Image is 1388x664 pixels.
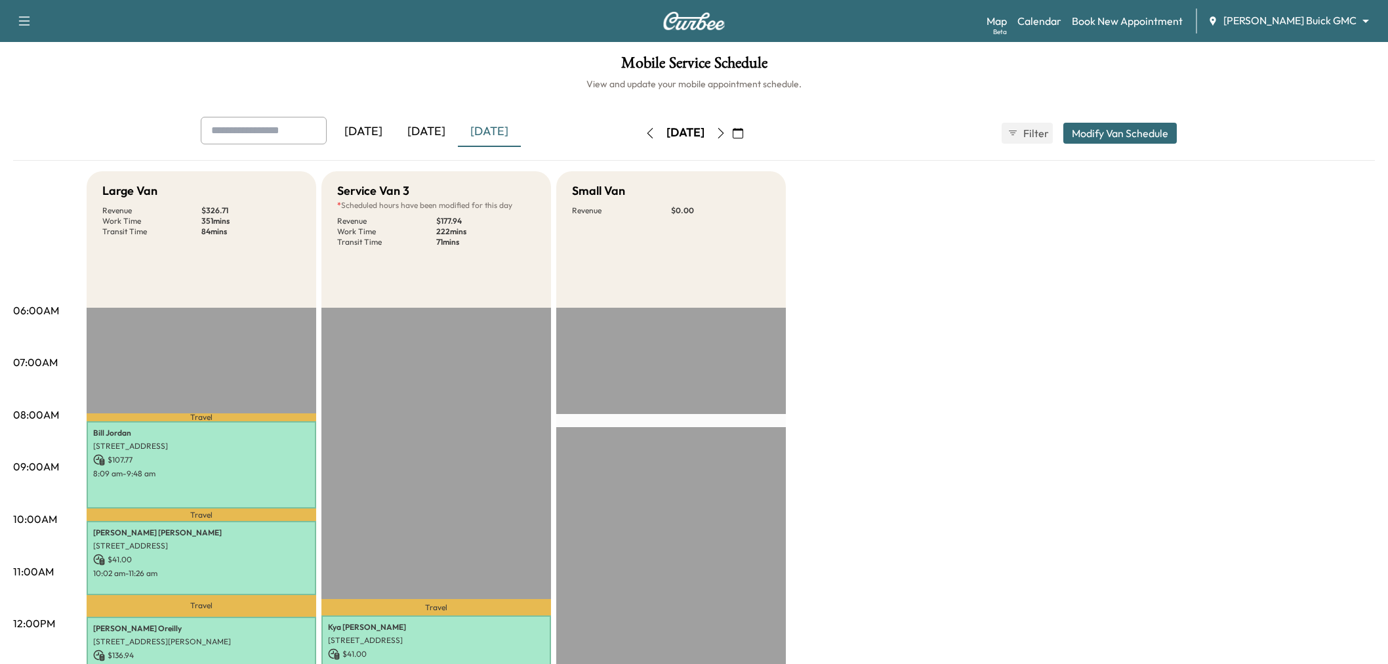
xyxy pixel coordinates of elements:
[458,117,521,147] div: [DATE]
[201,226,300,237] p: 84 mins
[337,237,436,247] p: Transit Time
[337,216,436,226] p: Revenue
[87,508,316,521] p: Travel
[1063,123,1177,144] button: Modify Van Schedule
[87,413,316,421] p: Travel
[572,182,625,200] h5: Small Van
[93,528,310,538] p: [PERSON_NAME] [PERSON_NAME]
[436,216,535,226] p: $ 177.94
[102,182,157,200] h5: Large Van
[337,200,535,211] p: Scheduled hours have been modified for this day
[102,216,201,226] p: Work Time
[328,635,544,646] p: [STREET_ADDRESS]
[201,216,300,226] p: 351 mins
[93,541,310,551] p: [STREET_ADDRESS]
[1017,13,1061,29] a: Calendar
[93,623,310,634] p: [PERSON_NAME] Oreilly
[13,511,57,527] p: 10:00AM
[93,468,310,479] p: 8:09 am - 9:48 am
[572,205,671,216] p: Revenue
[93,554,310,566] p: $ 41.00
[337,226,436,237] p: Work Time
[13,302,59,318] p: 06:00AM
[87,595,316,616] p: Travel
[13,55,1375,77] h1: Mobile Service Schedule
[93,568,310,579] p: 10:02 am - 11:26 am
[436,237,535,247] p: 71 mins
[1223,13,1357,28] span: [PERSON_NAME] Buick GMC
[13,459,59,474] p: 09:00AM
[13,564,54,579] p: 11:00AM
[102,205,201,216] p: Revenue
[987,13,1007,29] a: MapBeta
[13,407,59,423] p: 08:00AM
[328,648,544,660] p: $ 41.00
[1002,123,1053,144] button: Filter
[201,205,300,216] p: $ 326.71
[671,205,770,216] p: $ 0.00
[93,650,310,661] p: $ 136.94
[993,27,1007,37] div: Beta
[321,599,551,616] p: Travel
[328,622,544,633] p: Kya [PERSON_NAME]
[666,125,704,141] div: [DATE]
[13,354,58,370] p: 07:00AM
[436,226,535,237] p: 222 mins
[13,77,1375,91] h6: View and update your mobile appointment schedule.
[13,615,55,631] p: 12:00PM
[332,117,395,147] div: [DATE]
[1023,125,1047,141] span: Filter
[663,12,725,30] img: Curbee Logo
[93,636,310,647] p: [STREET_ADDRESS][PERSON_NAME]
[93,428,310,438] p: Bill Jordan
[1072,13,1183,29] a: Book New Appointment
[102,226,201,237] p: Transit Time
[395,117,458,147] div: [DATE]
[337,182,409,200] h5: Service Van 3
[93,441,310,451] p: [STREET_ADDRESS]
[93,454,310,466] p: $ 107.77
